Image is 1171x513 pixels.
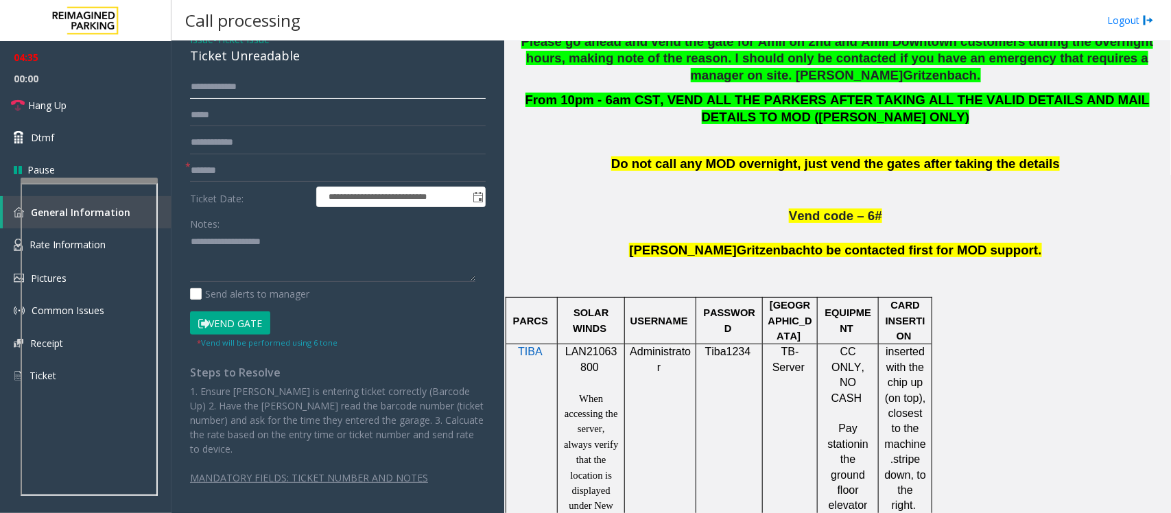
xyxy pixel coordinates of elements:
[187,187,313,207] label: Ticket Date:
[14,305,25,316] img: 'icon'
[190,287,309,301] label: Send alerts to manager
[521,34,1154,83] span: Please go ahead and vend the gate for Amli on 2nd and Amli Downtown customers during the overnigh...
[513,315,548,326] span: PARCS
[1143,13,1154,27] img: logout
[886,300,925,342] span: CARD INSERTION
[789,208,882,223] span: Vend code – 6#
[825,307,872,333] span: EQUIPMENT
[213,33,270,46] span: -
[831,346,864,403] span: CC ONLY, NO CASH
[977,68,980,82] span: .
[703,307,755,333] span: PASSWORD
[573,307,608,333] span: SOLAR WINDS
[190,384,486,456] p: 1. Ensure [PERSON_NAME] is entering ticket correctly (Barcode Up) 2. Have the [PERSON_NAME] read ...
[14,239,23,251] img: 'icon'
[737,243,811,257] span: Gritzenbach
[781,346,795,357] span: TB
[190,212,220,231] label: Notes:
[903,68,978,82] span: Gritzenbach
[14,207,24,217] img: 'icon'
[630,315,688,326] span: USERNAME
[14,274,24,283] img: 'icon'
[565,346,617,372] span: LAN21063800
[31,130,54,145] span: Dtmf
[525,93,1150,124] span: From 10pm - 6am CST, VEND ALL THE PARKERS AFTER TAKING ALL THE VALID DETAILS AND MAIL DETAILS TO ...
[1107,13,1154,27] a: Logout
[828,422,860,449] span: Pay station
[28,98,67,112] span: Hang Up
[27,163,55,177] span: Pause
[190,311,270,335] button: Vend Gate
[190,366,486,379] h4: Steps to Resolve
[885,453,926,511] span: stripe down, to the right.
[470,187,485,206] span: Toggle popup
[14,370,23,382] img: 'icon'
[3,196,171,228] a: General Information
[190,471,428,484] u: MANDATORY FIELDS: TICKET NUMBER AND NOTES
[518,346,543,357] a: TIBA
[190,47,486,65] div: Ticket Unreadable
[768,300,812,342] span: [GEOGRAPHIC_DATA]
[14,339,23,348] img: 'icon'
[705,346,751,357] span: Tiba1234
[811,243,1042,257] span: to be contacted first for MOD support.
[611,156,1060,171] span: Do not call any MOD overnight, just vend the gates after taking the details
[772,346,805,372] span: -Server
[178,3,307,37] h3: Call processing
[197,337,338,348] small: Vend will be performed using 6 tone
[629,243,737,257] span: [PERSON_NAME]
